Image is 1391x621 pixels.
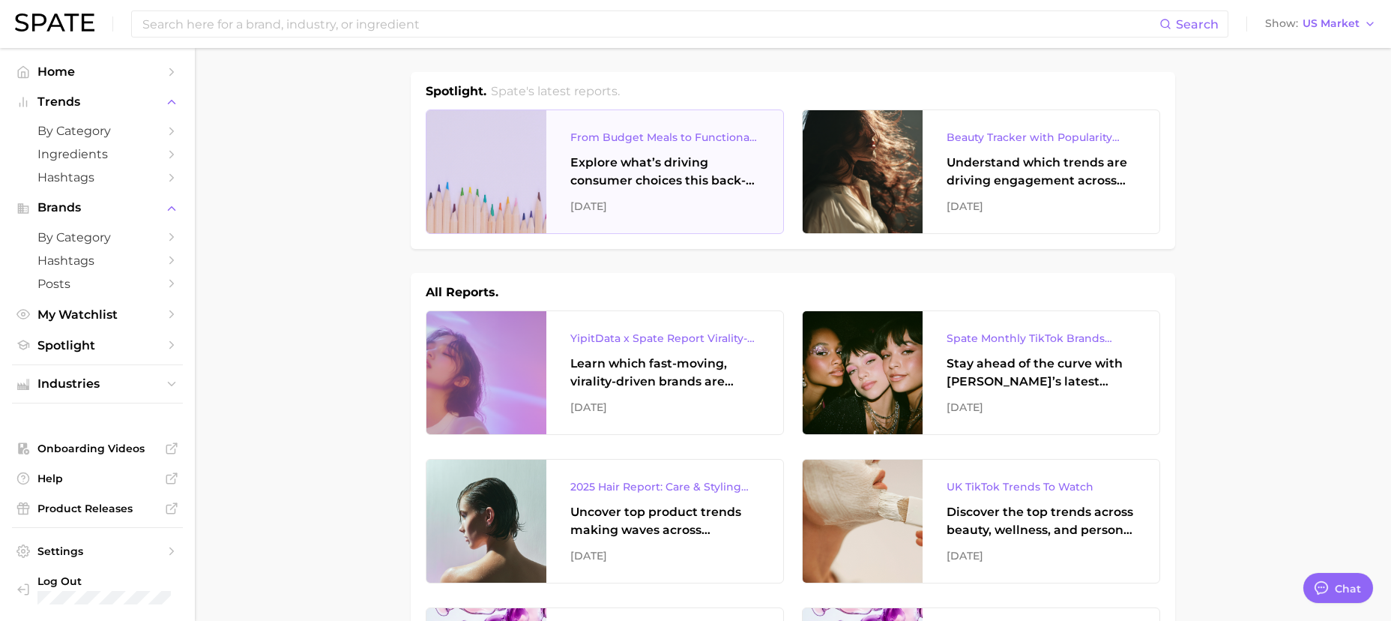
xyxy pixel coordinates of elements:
[15,13,94,31] img: SPATE
[947,128,1135,146] div: Beauty Tracker with Popularity Index
[802,109,1160,234] a: Beauty Tracker with Popularity IndexUnderstand which trends are driving engagement across platfor...
[1265,19,1298,28] span: Show
[37,64,157,79] span: Home
[37,338,157,352] span: Spotlight
[37,574,171,588] span: Log Out
[141,11,1159,37] input: Search here for a brand, industry, or ingredient
[12,249,183,272] a: Hashtags
[1261,14,1380,34] button: ShowUS Market
[12,334,183,357] a: Spotlight
[947,503,1135,539] div: Discover the top trends across beauty, wellness, and personal care on TikTok [GEOGRAPHIC_DATA].
[947,197,1135,215] div: [DATE]
[12,540,183,562] a: Settings
[37,307,157,322] span: My Watchlist
[37,472,157,485] span: Help
[570,197,759,215] div: [DATE]
[570,355,759,391] div: Learn which fast-moving, virality-driven brands are leading the pack, the risks of viral growth, ...
[37,502,157,515] span: Product Releases
[12,91,183,113] button: Trends
[37,147,157,161] span: Ingredients
[947,398,1135,416] div: [DATE]
[12,119,183,142] a: by Category
[947,329,1135,347] div: Spate Monthly TikTok Brands Tracker
[37,277,157,291] span: Posts
[570,398,759,416] div: [DATE]
[37,377,157,391] span: Industries
[426,109,784,234] a: From Budget Meals to Functional Snacks: Food & Beverage Trends Shaping Consumer Behavior This Sch...
[426,459,784,583] a: 2025 Hair Report: Care & Styling ProductsUncover top product trends making waves across platforms...
[947,547,1135,565] div: [DATE]
[426,283,498,301] h1: All Reports.
[12,166,183,189] a: Hashtags
[491,82,620,100] h2: Spate's latest reports.
[947,154,1135,190] div: Understand which trends are driving engagement across platforms in the skin, hair, makeup, and fr...
[37,201,157,214] span: Brands
[1176,17,1219,31] span: Search
[947,355,1135,391] div: Stay ahead of the curve with [PERSON_NAME]’s latest monthly tracker, spotlighting the fastest-gro...
[426,310,784,435] a: YipitData x Spate Report Virality-Driven Brands Are Taking a Slice of the Beauty PieLearn which f...
[12,272,183,295] a: Posts
[570,154,759,190] div: Explore what’s driving consumer choices this back-to-school season From budget-friendly meals to ...
[37,253,157,268] span: Hashtags
[37,544,157,558] span: Settings
[37,442,157,455] span: Onboarding Videos
[12,373,183,395] button: Industries
[37,170,157,184] span: Hashtags
[570,128,759,146] div: From Budget Meals to Functional Snacks: Food & Beverage Trends Shaping Consumer Behavior This Sch...
[426,82,486,100] h1: Spotlight.
[570,503,759,539] div: Uncover top product trends making waves across platforms — along with key insights into benefits,...
[12,497,183,520] a: Product Releases
[947,478,1135,496] div: UK TikTok Trends To Watch
[12,226,183,249] a: by Category
[12,570,183,609] a: Log out. Currently logged in with e-mail swiener@maryruths.com.
[12,467,183,490] a: Help
[570,478,759,496] div: 2025 Hair Report: Care & Styling Products
[570,547,759,565] div: [DATE]
[37,95,157,109] span: Trends
[37,230,157,244] span: by Category
[1303,19,1360,28] span: US Market
[12,142,183,166] a: Ingredients
[570,329,759,347] div: YipitData x Spate Report Virality-Driven Brands Are Taking a Slice of the Beauty Pie
[12,196,183,219] button: Brands
[12,437,183,460] a: Onboarding Videos
[37,124,157,138] span: by Category
[12,303,183,326] a: My Watchlist
[12,60,183,83] a: Home
[802,310,1160,435] a: Spate Monthly TikTok Brands TrackerStay ahead of the curve with [PERSON_NAME]’s latest monthly tr...
[802,459,1160,583] a: UK TikTok Trends To WatchDiscover the top trends across beauty, wellness, and personal care on Ti...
